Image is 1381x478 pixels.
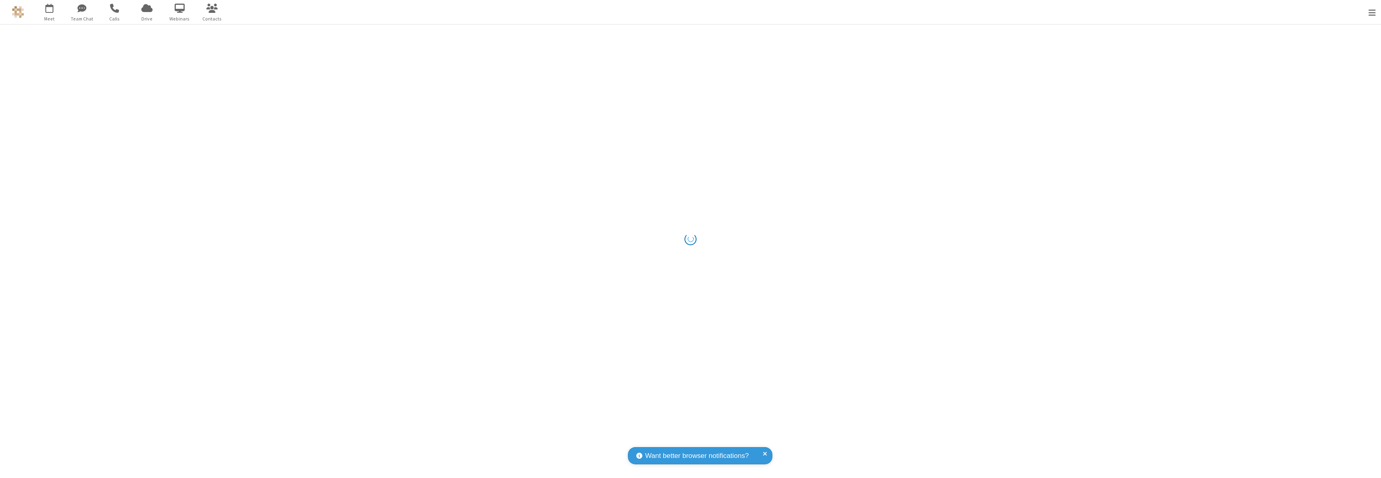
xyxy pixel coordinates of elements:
[165,15,195,22] span: Webinars
[35,15,65,22] span: Meet
[100,15,130,22] span: Calls
[132,15,162,22] span: Drive
[67,15,97,22] span: Team Chat
[12,6,24,18] img: QA Selenium DO NOT DELETE OR CHANGE
[197,15,227,22] span: Contacts
[645,451,749,461] span: Want better browser notifications?
[1361,457,1375,472] iframe: Chat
